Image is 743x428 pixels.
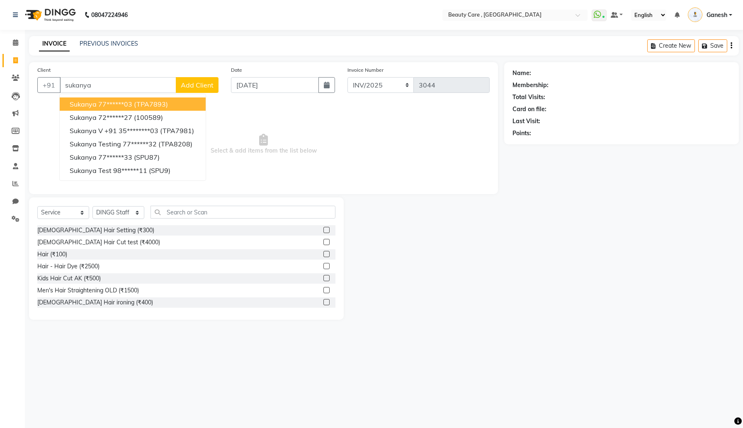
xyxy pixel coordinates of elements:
b: 08047224946 [91,3,128,27]
label: Invoice Number [347,66,384,74]
span: Select & add items from the list below [37,103,490,186]
span: Sukanya [70,100,97,108]
span: (TPA7981) [160,126,194,135]
div: [DEMOGRAPHIC_DATA] Hair Cut test (₹4000) [37,238,160,247]
a: INVOICE [39,36,70,51]
div: [DEMOGRAPHIC_DATA] Hair Setting (₹300) [37,226,154,235]
span: (100589) [134,113,163,122]
span: Ganesh [707,11,727,19]
input: Search by Name/Mobile/Email/Code [60,77,176,93]
div: Points: [512,129,531,138]
div: [DEMOGRAPHIC_DATA] Hair ironing (₹400) [37,298,153,307]
span: (SPU87) [134,153,160,161]
div: Membership: [512,81,549,90]
span: Sukanya Testing [70,140,121,148]
div: Card on file: [512,105,546,114]
span: Add Client [181,81,214,89]
div: Name: [512,69,531,78]
button: +91 [37,77,61,93]
span: (TPA8208) [158,140,192,148]
span: (TPA7893) [134,100,168,108]
label: Client [37,66,51,74]
div: Kids Hair Cut AK (₹500) [37,274,101,283]
div: Total Visits: [512,93,545,102]
img: Ganesh [688,7,702,22]
div: Hair (₹100) [37,250,67,259]
a: PREVIOUS INVOICES [80,40,138,47]
span: (SPU9) [149,166,170,175]
img: logo [21,3,78,27]
span: sukanya test [70,166,112,175]
span: Sukanya [70,113,97,122]
button: Add Client [176,77,219,93]
span: Sukanya V [70,126,103,135]
div: Men's Hair Straightening OLD (₹1500) [37,286,139,295]
span: Sukanya [70,153,97,161]
div: Hair - Hair Dye (₹2500) [37,262,100,271]
button: Save [698,39,727,52]
button: Create New [647,39,695,52]
input: Search or Scan [151,206,335,219]
label: Date [231,66,242,74]
div: Last Visit: [512,117,540,126]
